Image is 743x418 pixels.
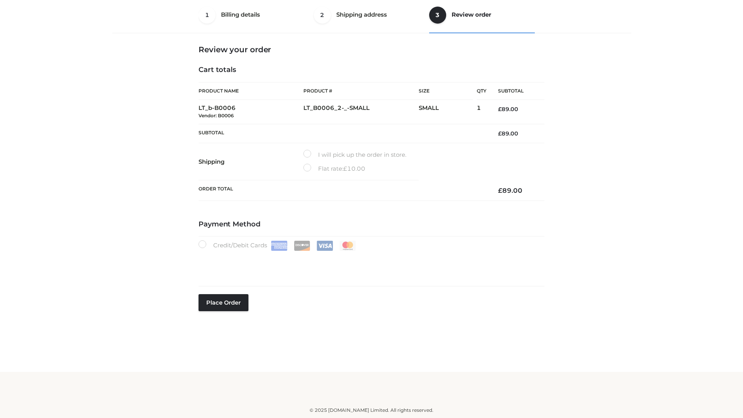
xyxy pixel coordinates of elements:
bdi: 10.00 [343,165,365,172]
label: Flat rate: [303,164,365,174]
label: Credit/Debit Cards [199,240,357,251]
th: Product # [303,82,419,100]
span: £ [498,187,502,194]
th: Size [419,82,473,100]
button: Place order [199,294,248,311]
th: Subtotal [199,124,486,143]
iframe: Secure payment input frame [197,249,543,278]
span: £ [343,165,347,172]
img: Amex [271,241,288,251]
h4: Cart totals [199,66,544,74]
bdi: 89.00 [498,187,522,194]
th: Order Total [199,180,486,201]
h4: Payment Method [199,220,544,229]
img: Discover [294,241,310,251]
td: SMALL [419,100,477,124]
h3: Review your order [199,45,544,54]
span: £ [498,130,502,137]
div: © 2025 [DOMAIN_NAME] Limited. All rights reserved. [115,406,628,414]
th: Qty [477,82,486,100]
th: Shipping [199,143,303,180]
td: LT_b-B0006 [199,100,303,124]
img: Mastercard [339,241,356,251]
img: Visa [317,241,333,251]
label: I will pick up the order in store. [303,150,406,160]
th: Product Name [199,82,303,100]
bdi: 89.00 [498,130,518,137]
span: £ [498,106,502,113]
bdi: 89.00 [498,106,518,113]
th: Subtotal [486,82,544,100]
td: LT_B0006_2-_-SMALL [303,100,419,124]
td: 1 [477,100,486,124]
small: Vendor: B0006 [199,113,234,118]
